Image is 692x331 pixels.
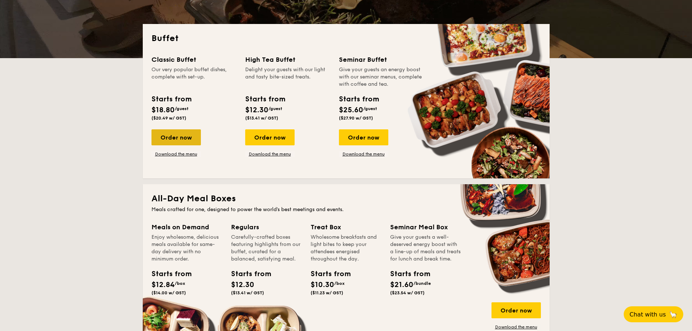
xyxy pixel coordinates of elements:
span: 🦙 [669,310,677,319]
div: Order now [245,129,295,145]
span: $18.80 [151,106,175,114]
span: ($11.23 w/ GST) [311,290,343,295]
div: Meals crafted for one, designed to power the world's best meetings and events. [151,206,541,213]
div: Starts from [311,269,343,279]
h2: Buffet [151,33,541,44]
span: /box [334,281,345,286]
div: Starts from [151,269,184,279]
span: $25.60 [339,106,363,114]
div: Seminar Meal Box [390,222,461,232]
a: Download the menu [151,151,201,157]
div: Delight your guests with our light and tasty bite-sized treats. [245,66,330,88]
div: Give your guests a well-deserved energy boost with a line-up of meals and treats for lunch and br... [390,234,461,263]
a: Download the menu [491,324,541,330]
div: High Tea Buffet [245,55,330,65]
span: $12.30 [231,280,254,289]
span: ($20.49 w/ GST) [151,116,186,121]
div: Wholesome breakfasts and light bites to keep your attendees energised throughout the day. [311,234,381,263]
span: ($23.54 w/ GST) [390,290,425,295]
div: Order now [491,302,541,318]
div: Treat Box [311,222,381,232]
div: Starts from [245,94,285,105]
div: Give your guests an energy boost with our seminar menus, complete with coffee and tea. [339,66,424,88]
div: Our very popular buffet dishes, complete with set-up. [151,66,236,88]
span: /guest [268,106,282,111]
span: /guest [363,106,377,111]
span: /bundle [413,281,431,286]
span: ($13.41 w/ GST) [245,116,278,121]
button: Chat with us🦙 [624,306,683,322]
span: ($27.90 w/ GST) [339,116,373,121]
span: Chat with us [630,311,666,318]
h2: All-Day Meal Boxes [151,193,541,205]
span: $12.84 [151,280,175,289]
div: Seminar Buffet [339,55,424,65]
span: $21.60 [390,280,413,289]
a: Download the menu [339,151,388,157]
span: ($14.00 w/ GST) [151,290,186,295]
a: Download the menu [245,151,295,157]
div: Starts from [339,94,379,105]
div: Order now [339,129,388,145]
div: Enjoy wholesome, delicious meals available for same-day delivery with no minimum order. [151,234,222,263]
div: Carefully-crafted boxes featuring highlights from our buffet, curated for a balanced, satisfying ... [231,234,302,263]
div: Starts from [231,269,264,279]
div: Meals on Demand [151,222,222,232]
div: Starts from [390,269,423,279]
div: Starts from [151,94,191,105]
span: /box [175,281,185,286]
span: /guest [175,106,189,111]
div: Regulars [231,222,302,232]
div: Classic Buffet [151,55,236,65]
span: $10.30 [311,280,334,289]
span: $12.30 [245,106,268,114]
span: ($13.41 w/ GST) [231,290,264,295]
div: Order now [151,129,201,145]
